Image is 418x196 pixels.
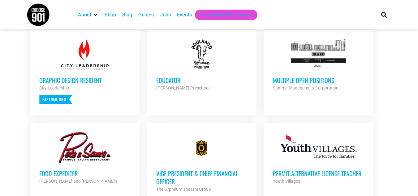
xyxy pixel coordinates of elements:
[39,169,130,177] h3: Food Expediter
[160,11,171,19] a: Jobs
[147,30,256,101] a: Educator [PERSON_NAME] Preschool
[379,10,389,20] div: Search
[39,95,72,104] p: Partner Org
[30,123,140,194] a: Food Expediter [PERSON_NAME] and [PERSON_NAME]'s
[122,11,132,19] a: Blog
[39,179,117,184] strong: [PERSON_NAME] and [PERSON_NAME]'s
[156,76,247,84] h3: Educator
[156,187,211,192] strong: The Orpheum Theatre Group
[75,10,371,20] nav: Main nav
[39,85,69,90] strong: City Leadership
[138,11,154,19] a: Guides
[78,11,91,19] a: About
[156,85,209,90] strong: [PERSON_NAME] Preschool
[201,11,251,19] a: Get Choose901 Emails
[273,76,364,84] h3: Multiple Open Positions
[177,11,192,19] a: Events
[156,169,247,185] h3: Vice President & Chief Financial Officer
[273,85,338,90] strong: Summit Management Corporation
[264,30,373,101] a: Multiple Open Positions Summit Management Corporation
[30,30,140,113] a: Graphic Design Resident City Leadership Partner Org
[273,169,364,177] h3: Permit Alternative License Teacher
[105,11,116,19] a: Shop
[264,123,373,194] a: Permit Alternative License Teacher Youth Villages
[75,10,101,20] div: About
[273,179,300,184] strong: Youth Villages
[39,76,130,84] h3: Graphic Design Resident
